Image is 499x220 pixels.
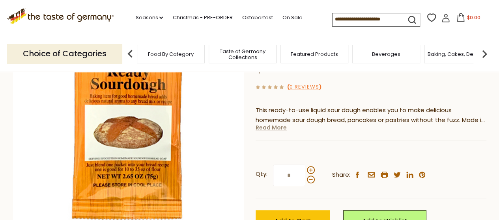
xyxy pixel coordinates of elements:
[7,44,122,63] p: Choice of Categories
[282,13,302,22] a: On Sale
[289,83,319,91] a: 0 Reviews
[273,165,305,186] input: Qty:
[287,83,321,91] span: ( )
[291,51,338,57] a: Featured Products
[256,105,486,125] p: This ready-to-use liquid sour dough enables you to make delicious homemade sour dough bread, panc...
[122,46,138,62] img: previous arrow
[256,169,267,179] strong: Qty:
[242,13,273,22] a: Oktoberfest
[148,51,194,57] a: Food By Category
[332,170,350,180] span: Share:
[372,51,400,57] a: Beverages
[211,48,274,60] a: Taste of Germany Collections
[172,13,232,22] a: Christmas - PRE-ORDER
[428,51,489,57] a: Baking, Cakes, Desserts
[467,14,480,21] span: $0.00
[256,124,287,131] a: Read More
[452,13,485,25] button: $0.00
[135,13,163,22] a: Seasons
[477,46,492,62] img: next arrow
[256,61,284,76] span: $2.75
